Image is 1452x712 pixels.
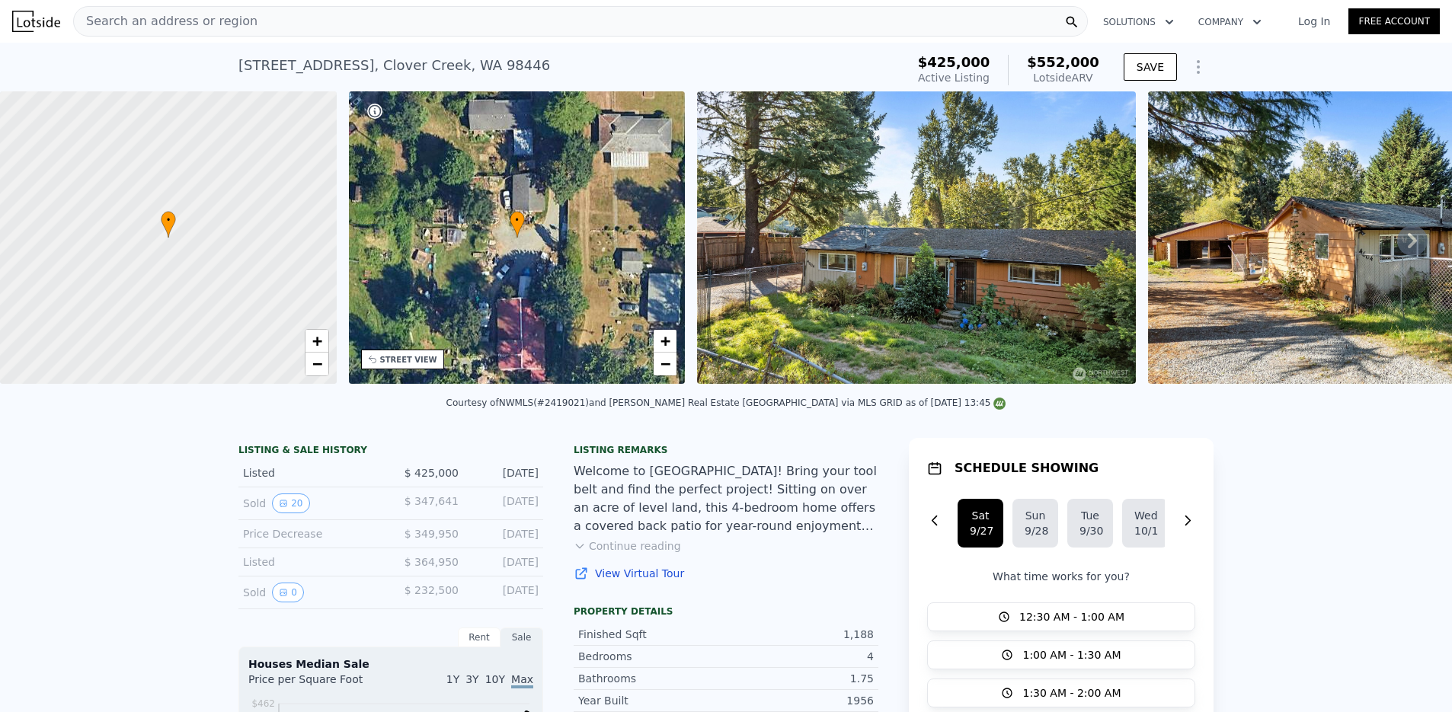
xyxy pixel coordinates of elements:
span: $ 425,000 [405,467,459,479]
button: Tue9/30 [1067,499,1113,548]
div: Sale [501,627,543,647]
span: $ 347,641 [405,495,459,507]
div: Welcome to [GEOGRAPHIC_DATA]! Bring your tool belt and find the perfect project! Sitting on over ... [574,462,878,535]
button: 1:00 AM - 1:30 AM [927,640,1195,669]
div: Sat [970,508,991,523]
button: View historical data [272,583,304,602]
button: View historical data [272,493,309,513]
img: Lotside [12,11,60,32]
div: Sold [243,493,379,513]
img: NWMLS Logo [993,398,1006,410]
div: 4 [726,649,874,664]
a: Zoom out [305,353,328,375]
div: Rent [458,627,501,647]
a: View Virtual Tour [574,566,878,581]
a: Zoom out [654,353,676,375]
div: 1956 [726,693,874,708]
button: Wed10/1 [1122,499,1168,548]
img: Sale: 169784835 Parcel: 100475183 [697,91,1136,384]
h1: SCHEDULE SHOWING [955,459,1099,477]
a: Free Account [1348,8,1440,34]
span: • [161,213,176,227]
span: Active Listing [918,72,990,84]
span: 1:30 AM - 2:00 AM [1022,685,1121,701]
div: STREET VIEW [380,354,437,366]
div: Courtesy of NWMLS (#2419021) and [PERSON_NAME] Real Estate [GEOGRAPHIC_DATA] via MLS GRID as of [... [446,398,1006,408]
div: Tue [1079,508,1101,523]
div: Property details [574,605,878,618]
span: 3Y [465,673,478,685]
button: Solutions [1091,8,1186,36]
a: Zoom in [654,330,676,353]
span: 10Y [485,673,505,685]
button: Sun9/28 [1012,499,1058,548]
div: Lotside ARV [1027,70,1099,85]
tspan: $462 [251,698,275,709]
button: 1:30 AM - 2:00 AM [927,678,1195,707]
span: 1:00 AM - 1:30 AM [1022,647,1121,663]
span: 12:30 AM - 1:00 AM [1019,609,1124,624]
a: Log In [1280,14,1348,29]
div: Sold [243,583,379,602]
span: $ 349,950 [405,528,459,540]
div: 9/28 [1025,523,1046,538]
div: • [510,211,525,238]
div: 10/1 [1134,523,1156,538]
div: Finished Sqft [578,627,726,642]
div: 9/27 [970,523,991,538]
div: • [161,211,176,238]
div: Listing remarks [574,444,878,456]
div: 1,188 [726,627,874,642]
span: $ 364,950 [405,556,459,568]
span: $425,000 [918,54,990,70]
span: + [660,331,670,350]
a: Zoom in [305,330,328,353]
div: [DATE] [471,465,539,481]
p: What time works for you? [927,569,1195,584]
button: Continue reading [574,538,681,554]
div: Wed [1134,508,1156,523]
div: 1.75 [726,671,874,686]
div: [DATE] [471,583,539,602]
span: + [312,331,321,350]
span: 1Y [446,673,459,685]
div: [STREET_ADDRESS] , Clover Creek , WA 98446 [238,55,550,76]
div: [DATE] [471,493,539,513]
button: Show Options [1183,52,1214,82]
div: Listed [243,554,379,570]
span: Search an address or region [74,12,257,30]
div: Listed [243,465,379,481]
div: LISTING & SALE HISTORY [238,444,543,459]
div: Houses Median Sale [248,656,533,672]
div: Bedrooms [578,649,726,664]
div: Sun [1025,508,1046,523]
button: 12:30 AM - 1:00 AM [927,602,1195,631]
span: $552,000 [1027,54,1099,70]
button: SAVE [1124,53,1177,81]
button: Company [1186,8,1274,36]
div: Price Decrease [243,526,379,541]
div: Year Built [578,693,726,708]
div: [DATE] [471,554,539,570]
div: Bathrooms [578,671,726,686]
span: $ 232,500 [405,584,459,596]
div: 9/30 [1079,523,1101,538]
span: Max [511,673,533,688]
div: [DATE] [471,526,539,541]
span: • [510,213,525,227]
span: − [312,354,321,373]
div: Price per Square Foot [248,672,391,696]
button: Sat9/27 [958,499,1003,548]
span: − [660,354,670,373]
